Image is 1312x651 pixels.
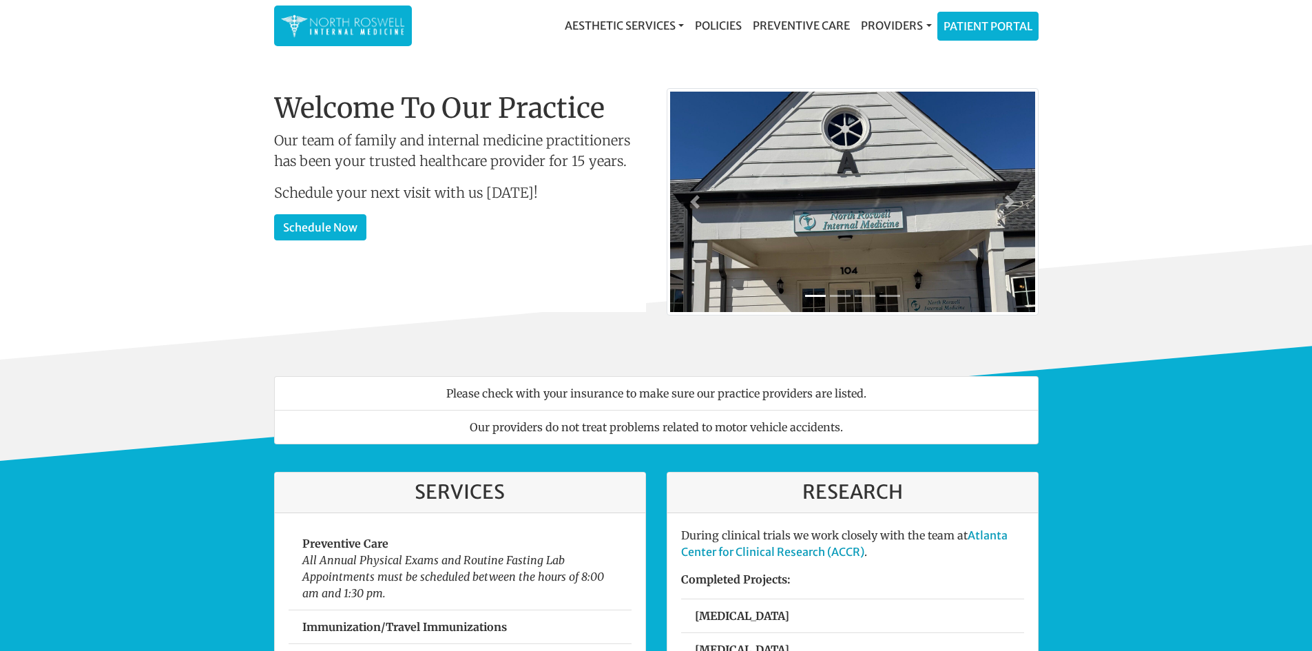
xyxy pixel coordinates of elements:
[681,527,1024,560] p: During clinical trials we work closely with the team at .
[274,183,646,203] p: Schedule your next visit with us [DATE]!
[274,376,1039,411] li: Please check with your insurance to make sure our practice providers are listed.
[289,481,632,504] h3: Services
[681,572,791,586] strong: Completed Projects:
[274,214,366,240] a: Schedule Now
[302,553,604,600] em: All Annual Physical Exams and Routine Fasting Lab Appointments must be scheduled between the hour...
[274,92,646,125] h1: Welcome To Our Practice
[681,481,1024,504] h3: Research
[855,12,937,39] a: Providers
[747,12,855,39] a: Preventive Care
[689,12,747,39] a: Policies
[681,528,1008,559] a: Atlanta Center for Clinical Research (ACCR)
[938,12,1038,40] a: Patient Portal
[281,12,405,39] img: North Roswell Internal Medicine
[274,410,1039,444] li: Our providers do not treat problems related to motor vehicle accidents.
[695,609,789,623] strong: [MEDICAL_DATA]
[274,130,646,172] p: Our team of family and internal medicine practitioners has been your trusted healthcare provider ...
[302,620,507,634] strong: Immunization/Travel Immunizations
[302,537,388,550] strong: Preventive Care
[559,12,689,39] a: Aesthetic Services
